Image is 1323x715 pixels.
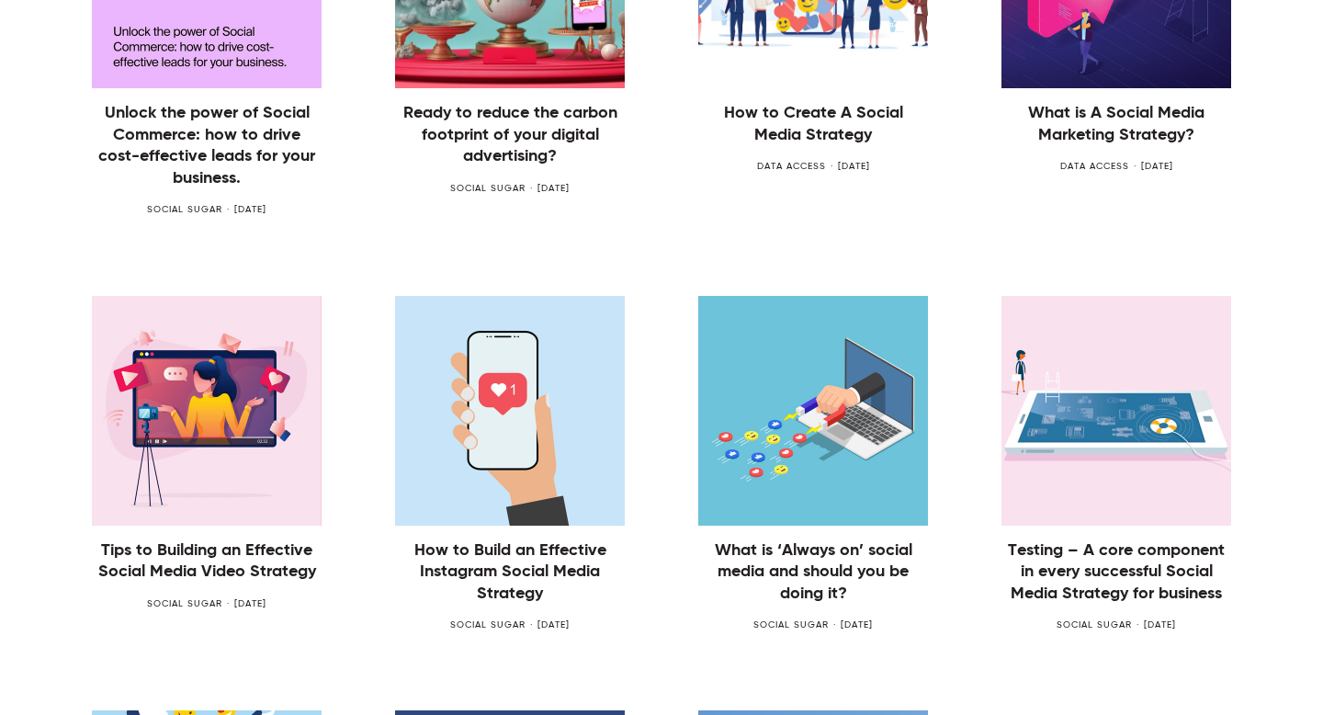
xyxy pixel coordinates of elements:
[1132,614,1176,638] time: [DATE]
[395,103,625,167] a: Ready to reduce the carbon footprint of your digital advertising?
[698,296,928,526] img: What is ‘Always on’ social media and should you be doing it?
[826,155,870,179] time: [DATE]
[526,614,570,638] time: [DATE]
[222,199,266,222] time: [DATE]
[92,296,322,526] img: Tips to Building an Effective Social Media Video Strategy
[698,540,928,605] a: What is ‘Always on’ social media and should you be doing it?
[1129,155,1173,179] time: [DATE]
[526,177,570,201] time: [DATE]
[753,614,829,638] a: Social Sugar
[395,540,625,605] a: How to Build an Effective Instagram Social Media Strategy
[1057,614,1132,638] a: Social Sugar
[222,593,266,617] time: [DATE]
[829,614,873,638] time: [DATE]
[698,103,928,146] a: How to Create A Social Media Strategy
[147,593,222,617] a: Social Sugar
[1001,296,1231,526] img: Testing – A core component in every successful Social Media Strategy for business
[395,296,625,526] img: How to Build an Effective Instagram Social Media Strategy
[1001,103,1231,146] a: What is A Social Media Marketing Strategy?
[92,540,322,584] a: Tips to Building an Effective Social Media Video Strategy
[757,155,826,179] a: Data Access
[450,177,526,201] a: Social Sugar
[92,103,322,189] a: Unlock the power of Social Commerce: how to drive cost-effective leads for your business.
[450,614,526,638] a: Social Sugar
[1060,155,1129,179] a: Data Access
[147,199,222,222] a: Social Sugar
[1001,540,1231,605] a: Testing – A core component in every successful Social Media Strategy for business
